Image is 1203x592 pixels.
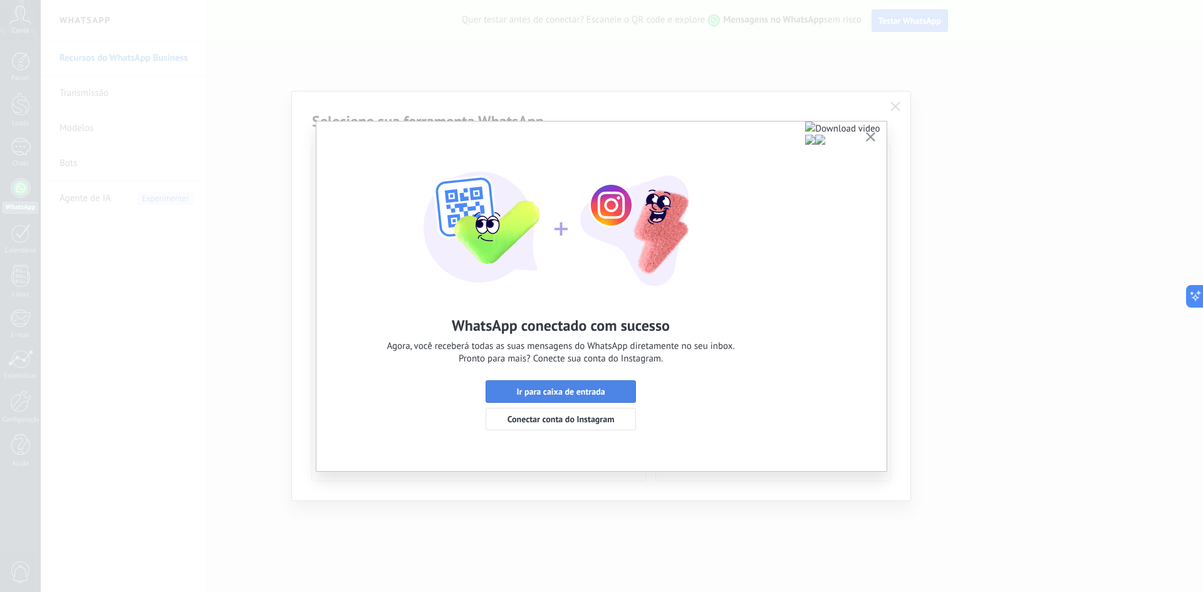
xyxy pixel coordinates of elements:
button: Ir para caixa de entrada [486,380,636,403]
span: Ir para caixa de entrada [516,387,605,396]
span: Download video [815,123,880,135]
button: Conectar conta do Instagram [486,408,636,430]
span: Conectar conta do Instagram [508,415,615,423]
img: download-mm-settings.png [805,135,815,145]
div: Download video Kommo: WhatsApp, marketingluisfelipeara [805,122,887,471]
img: wa-lite-feat-instagram-success.png [423,140,699,291]
h2: WhatsApp conectado com sucesso [452,316,670,335]
span: Agora, você receberá todas as suas mensagens do WhatsApp diretamente no seu inbox. Pronto para ma... [387,340,734,365]
img: download-mm.png [805,122,815,132]
img: download-mm-close.png [815,135,825,145]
